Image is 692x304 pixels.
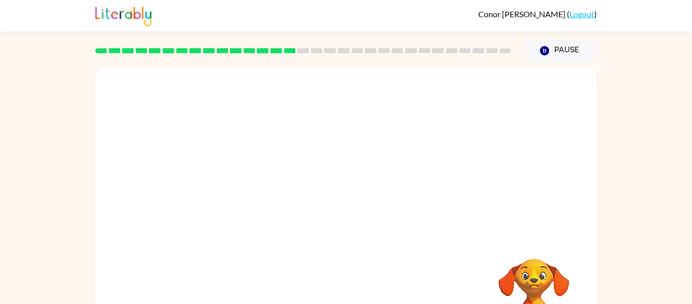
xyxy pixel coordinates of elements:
img: Literably [95,4,151,26]
div: ( ) [478,9,597,19]
button: Pause [523,39,597,62]
span: Conor [PERSON_NAME] [478,9,567,19]
a: Logout [569,9,594,19]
